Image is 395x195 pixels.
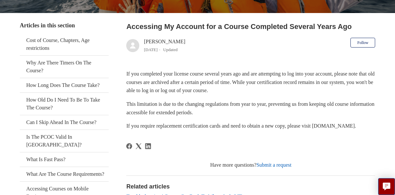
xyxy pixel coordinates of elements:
h2: Related articles [126,182,375,191]
span: Articles in this section [20,22,75,29]
svg: Share this page on LinkedIn [145,143,151,149]
a: How Old Do I Need To Be To Take The Course? [20,93,109,115]
div: Have more questions? [126,161,375,169]
a: How Long Does The Course Take? [20,78,109,92]
a: Why Are There Timers On The Course? [20,56,109,78]
li: Updated [163,47,178,52]
a: Is The PCOC Valid In [GEOGRAPHIC_DATA]? [20,130,109,152]
p: If you require replacement certification cards and need to obtain a new copy, please visit [DOMAI... [126,122,375,130]
a: Facebook [126,143,132,149]
button: Live chat [378,178,395,195]
svg: Share this page on X Corp [136,143,142,149]
p: If you completed your license course several years ago and are attempting to log into your accoun... [126,70,375,95]
div: [PERSON_NAME] [144,38,185,53]
button: Follow Article [350,38,375,48]
a: X Corp [136,143,142,149]
a: Cost of Course, Chapters, Age restrictions [20,33,109,55]
h2: Accessing My Account for a Course Completed Several Years Ago [126,21,375,32]
a: What Is Fast Pass? [20,152,109,167]
time: 03/01/2024, 13:16 [144,47,157,52]
a: What Are The Course Requirements? [20,167,109,181]
a: Can I Skip Ahead In The Course? [20,115,109,130]
p: This limitation is due to the changing regulations from year to year, preventing us from keeping ... [126,100,375,117]
a: Submit a request [256,162,292,168]
a: LinkedIn [145,143,151,149]
svg: Share this page on Facebook [126,143,132,149]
